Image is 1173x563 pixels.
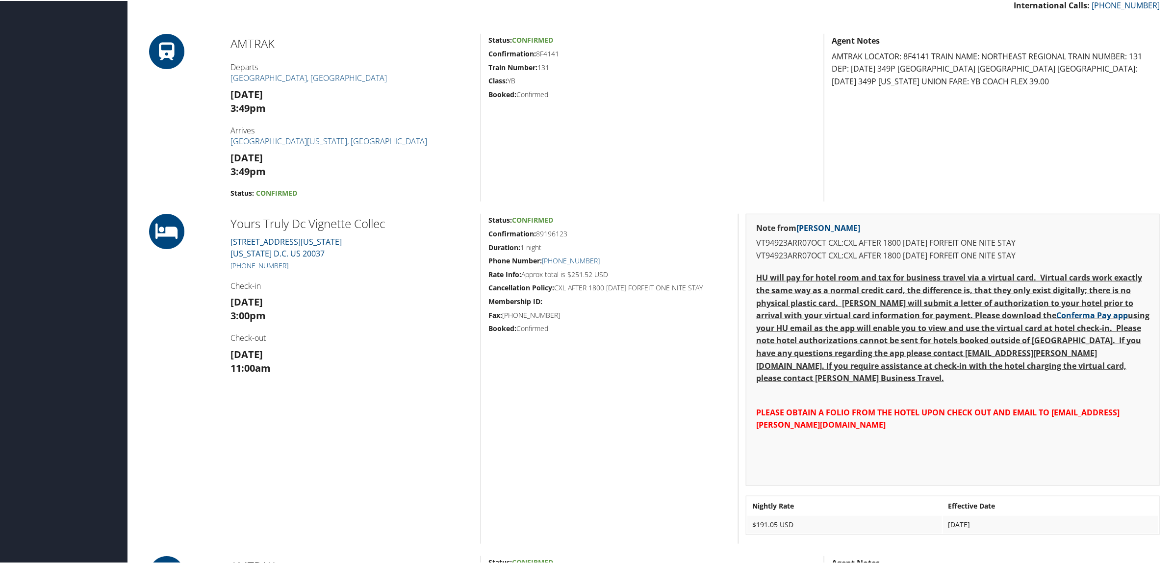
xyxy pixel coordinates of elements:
span: Confirmed [512,214,553,224]
strong: Status: [488,34,512,44]
strong: Cancellation Policy: [488,282,554,291]
h4: Check-out [230,332,473,342]
span: Confirmed [512,34,553,44]
h5: 89196123 [488,228,731,238]
strong: Membership ID: [488,296,542,305]
h5: 131 [488,62,816,72]
strong: Confirmation: [488,228,536,237]
h5: 1 night [488,242,731,252]
strong: Confirmation: [488,48,536,57]
h5: [PHONE_NUMBER] [488,309,731,319]
strong: Duration: [488,242,520,251]
strong: Rate Info: [488,269,521,278]
strong: Note from [756,222,860,232]
strong: [DATE] [230,294,263,307]
a: [PHONE_NUMBER] [230,260,288,269]
strong: 3:00pm [230,308,266,321]
strong: Status: [230,187,254,197]
a: [GEOGRAPHIC_DATA], [GEOGRAPHIC_DATA] [230,72,387,82]
strong: Phone Number: [488,255,542,264]
h5: 8F4141 [488,48,816,58]
th: Effective Date [943,496,1158,514]
h4: Check-in [230,280,473,290]
h5: YB [488,75,816,85]
strong: 11:00am [230,360,271,374]
strong: 3:49pm [230,101,266,114]
td: [DATE] [943,515,1158,533]
h5: CXL AFTER 1800 [DATE] FORFEIT ONE NITE STAY [488,282,731,292]
h2: Yours Truly Dc Vignette Collec [230,214,473,231]
strong: Booked: [488,89,516,98]
th: Nightly Rate [747,496,942,514]
h4: Arrives [230,124,473,146]
a: [STREET_ADDRESS][US_STATE][US_STATE] D.C. US 20037 [230,235,342,258]
strong: [DATE] [230,87,263,100]
strong: Booked: [488,323,516,332]
strong: Train Number: [488,62,537,71]
strong: [DATE] [230,150,263,163]
span: PLEASE OBTAIN A FOLIO FROM THE HOTEL UPON CHECK OUT AND EMAIL TO [EMAIL_ADDRESS][PERSON_NAME][DOM... [756,406,1120,430]
h5: Approx total is $251.52 USD [488,269,731,279]
a: [PHONE_NUMBER] [542,255,600,264]
strong: Fax: [488,309,502,319]
a: Conferma Pay app [1056,309,1128,320]
td: $191.05 USD [747,515,942,533]
a: [GEOGRAPHIC_DATA][US_STATE], [GEOGRAPHIC_DATA] [230,135,427,146]
strong: [DATE] [230,347,263,360]
h5: Confirmed [488,323,731,333]
strong: 3:49pm [230,164,266,177]
h2: AMTRAK [230,34,473,51]
strong: Status: [488,214,512,224]
h5: Confirmed [488,89,816,99]
strong: HU will pay for hotel room and tax for business travel via a virtual card. Virtual cards work exa... [756,271,1149,383]
strong: Agent Notes [832,34,880,45]
span: Confirmed [256,187,297,197]
a: [PERSON_NAME] [796,222,860,232]
p: VT94923ARR07OCT CXL:CXL AFTER 1800 [DATE] FORFEIT ONE NITE STAY VT94923ARR07OCT CXL:CXL AFTER 180... [756,236,1149,261]
strong: Class: [488,75,508,84]
h4: Departs [230,61,473,83]
p: AMTRAK LOCATOR: 8F4141 TRAIN NAME: NORTHEAST REGIONAL TRAIN NUMBER: 131 DEP: [DATE] 349P [GEOGRAP... [832,50,1160,87]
